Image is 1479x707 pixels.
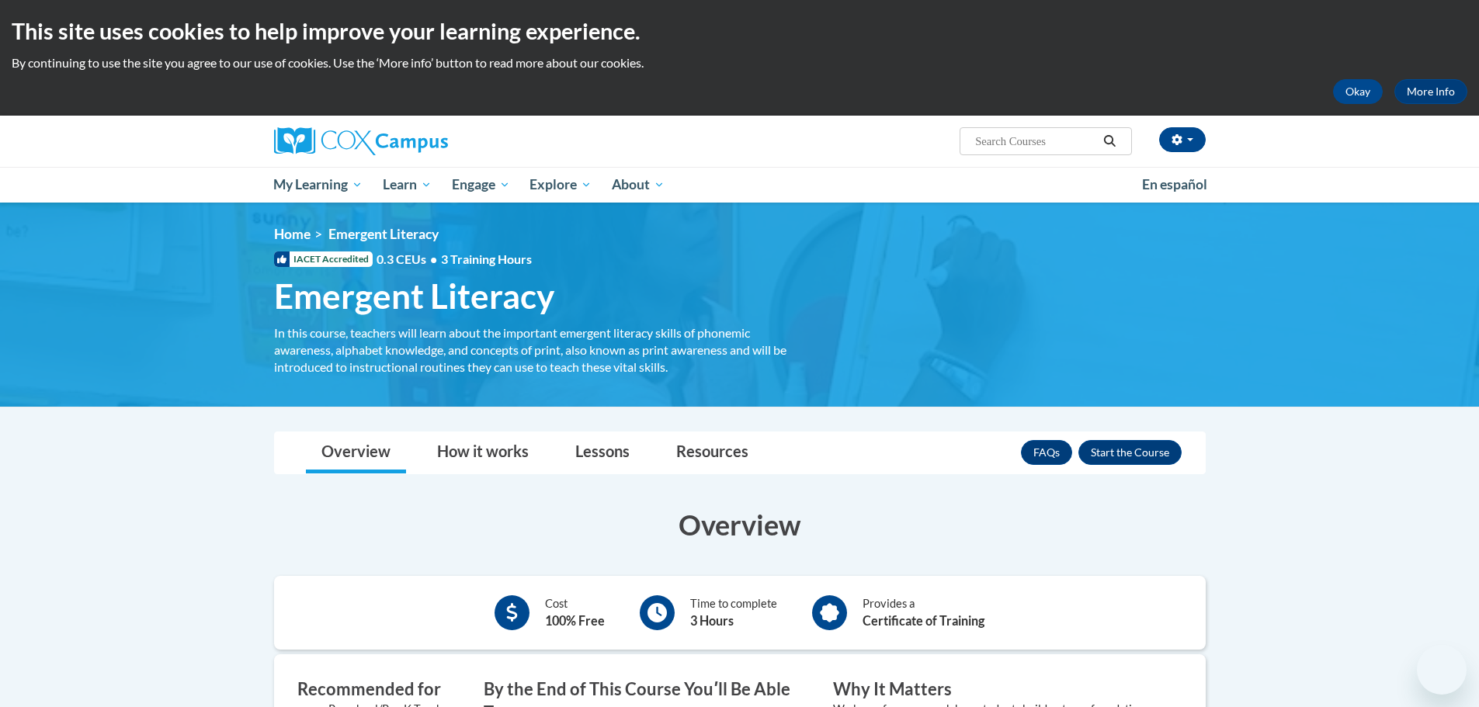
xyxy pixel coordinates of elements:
iframe: Button to launch messaging window [1417,645,1467,695]
button: Okay [1333,79,1383,104]
div: Cost [545,595,605,630]
a: Overview [306,432,406,473]
a: Explore [519,167,602,203]
span: IACET Accredited [274,251,373,267]
a: About [602,167,675,203]
div: Main menu [251,167,1229,203]
a: Resources [661,432,764,473]
span: Emergent Literacy [328,226,439,242]
a: Learn [373,167,442,203]
span: My Learning [273,175,363,194]
a: Cox Campus [274,127,569,155]
p: By continuing to use the site you agree to our use of cookies. Use the ‘More info’ button to read... [12,54,1467,71]
a: FAQs [1021,440,1072,465]
b: 3 Hours [690,613,734,628]
a: My Learning [264,167,373,203]
a: Engage [442,167,520,203]
button: Account Settings [1159,127,1206,152]
span: En español [1142,176,1207,192]
b: Certificate of Training [863,613,984,628]
div: Provides a [863,595,984,630]
span: 3 Training Hours [441,251,532,266]
b: 100% Free [545,613,605,628]
button: Enroll [1078,440,1182,465]
a: En español [1132,168,1217,201]
div: Time to complete [690,595,777,630]
img: Cox Campus [274,127,448,155]
h3: Recommended for [297,678,460,702]
a: More Info [1394,79,1467,104]
span: Emergent Literacy [274,276,554,317]
span: About [612,175,665,194]
span: Learn [383,175,432,194]
h3: Why It Matters [833,678,1159,702]
div: In this course, teachers will learn about the important emergent literacy skills of phonemic awar... [274,324,810,376]
span: 0.3 CEUs [377,251,532,268]
button: Search [1098,132,1121,151]
a: Home [274,226,311,242]
span: Engage [452,175,510,194]
h3: Overview [274,505,1206,544]
span: • [430,251,437,266]
a: How it works [422,432,544,473]
span: Explore [529,175,592,194]
input: Search Courses [974,132,1098,151]
h2: This site uses cookies to help improve your learning experience. [12,16,1467,47]
a: Lessons [560,432,645,473]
